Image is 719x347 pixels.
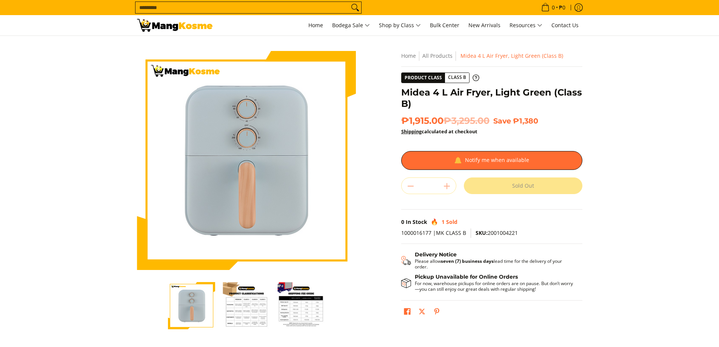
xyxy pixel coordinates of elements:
[415,281,575,292] p: For now, warehouse pickups for online orders are on pause. But don’t worry—you can still enjoy ou...
[558,5,567,10] span: ₱0
[402,306,413,319] a: Share on Facebook
[417,306,427,319] a: Post on X
[168,282,215,329] img: Midea 4 L Air Fryer, Light Green (Class B)-1
[401,51,582,61] nav: Breadcrumbs
[401,128,422,135] a: Shipping
[548,15,582,35] a: Contact Us
[539,3,568,12] span: •
[401,251,575,270] button: Shipping & Delivery
[446,218,457,225] span: Sold
[332,21,370,30] span: Bodega Sale
[415,273,518,280] strong: Pickup Unavailable for Online Orders
[401,52,416,59] a: Home
[401,72,479,83] a: Product Class Class B
[137,51,356,270] img: Midea 4 L Air Fryer, Light Green (Class B)
[328,15,374,35] a: Bodega Sale
[431,306,442,319] a: Pin on Pinterest
[415,258,575,270] p: Please allow lead time for the delivery of your order.
[401,115,490,126] span: ₱1,915.00
[465,15,504,35] a: New Arrivals
[401,87,582,109] h1: Midea 4 L Air Fryer, Light Green (Class B)
[349,2,361,13] button: Search
[443,115,490,126] del: ₱3,295.00
[476,229,488,236] span: SKU:
[513,116,538,125] span: ₱1,380
[422,52,453,59] a: All Products
[137,19,212,32] img: Midea 4 L Air Fryer, Light Green (Class B) | Mang Kosme
[308,22,323,29] span: Home
[401,218,404,225] span: 0
[220,15,582,35] nav: Main Menu
[493,116,511,125] span: Save
[277,282,325,329] img: Midea 4 L Air Fryer, Light Green (Class B)-3
[375,15,425,35] a: Shop by Class
[401,229,466,236] span: 1000016177 |MK CLASS B
[379,21,421,30] span: Shop by Class
[305,15,327,35] a: Home
[506,15,546,35] a: Resources
[441,258,494,264] strong: seven (7) business days
[223,282,270,329] img: Midea 4 L Air Fryer, Light Green (Class B)-2
[460,52,563,59] span: Midea 4 L Air Fryer, Light Green (Class B)
[442,218,445,225] span: 1
[426,15,463,35] a: Bulk Center
[401,128,477,135] strong: calculated at checkout
[476,229,518,236] span: 2001004221
[510,21,542,30] span: Resources
[406,218,427,225] span: In Stock
[402,73,445,83] span: Product Class
[551,22,579,29] span: Contact Us
[468,22,500,29] span: New Arrivals
[415,251,457,258] strong: Delivery Notice
[445,73,469,82] span: Class B
[430,22,459,29] span: Bulk Center
[551,5,556,10] span: 0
